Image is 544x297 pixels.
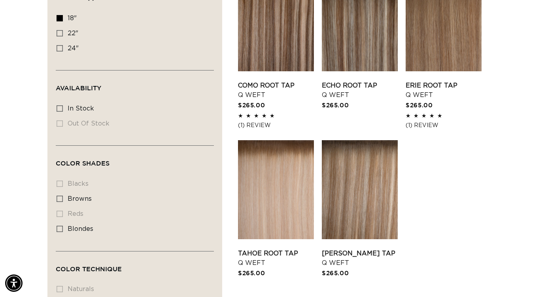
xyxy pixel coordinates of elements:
[56,251,214,280] summary: Color Technique (0 selected)
[56,146,214,174] summary: Color Shades (0 selected)
[322,249,398,268] a: [PERSON_NAME] Tap Q Weft
[5,274,23,292] div: Accessibility Menu
[56,84,101,91] span: Availability
[238,249,314,268] a: Tahoe Root Tap Q Weft
[68,15,77,21] span: 18"
[56,265,122,272] span: Color Technique
[504,259,544,297] iframe: Chat Widget
[322,81,398,100] a: Echo Root Tap Q Weft
[68,105,94,112] span: In stock
[406,81,482,100] a: Erie Root Tap Q Weft
[56,160,110,167] span: Color Shades
[68,226,93,232] span: blondes
[68,30,78,36] span: 22"
[68,45,79,51] span: 24"
[68,196,92,202] span: browns
[238,81,314,100] a: Como Root Tap Q Weft
[56,70,214,99] summary: Availability (0 selected)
